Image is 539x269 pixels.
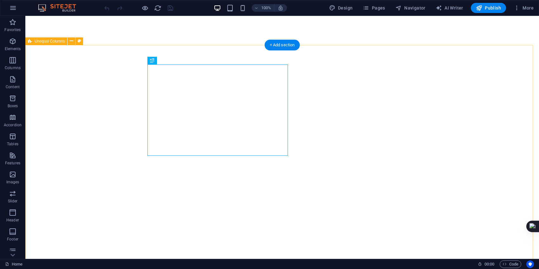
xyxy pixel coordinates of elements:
img: Editor Logo [36,4,84,12]
span: Code [503,260,518,268]
p: Header [6,218,19,223]
p: Favorites [4,27,21,32]
span: : [489,262,490,266]
iframe: To enrich screen reader interactions, please activate Accessibility in Grammarly extension settings [25,16,539,259]
span: Pages [363,5,385,11]
p: Features [5,161,20,166]
span: More [514,5,534,11]
span: AI Writer [436,5,463,11]
div: + Add section [265,40,300,50]
p: Images [6,180,19,185]
p: Accordion [4,122,22,128]
p: Boxes [8,103,18,108]
button: reload [154,4,161,12]
button: Click here to leave preview mode and continue editing [141,4,149,12]
button: More [511,3,536,13]
span: Design [329,5,353,11]
h6: Session time [478,260,495,268]
a: Click to cancel selection. Double-click to open Pages [5,260,23,268]
button: Navigator [393,3,428,13]
p: Content [6,84,20,89]
button: AI Writer [433,3,466,13]
span: 00 00 [484,260,494,268]
button: Publish [471,3,506,13]
button: Design [327,3,355,13]
h6: 100% [261,4,271,12]
div: Design (Ctrl+Alt+Y) [327,3,355,13]
button: Pages [360,3,387,13]
p: Footer [7,237,18,242]
p: Slider [8,199,18,204]
span: Unequal Columns [35,39,65,43]
p: Elements [5,46,21,51]
span: Navigator [395,5,425,11]
p: Tables [7,141,18,147]
span: Publish [476,5,501,11]
i: On resize automatically adjust zoom level to fit chosen device. [278,5,283,11]
button: Usercentrics [526,260,534,268]
button: 100% [252,4,274,12]
p: Columns [5,65,21,70]
button: Code [500,260,521,268]
i: Reload page [154,4,161,12]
